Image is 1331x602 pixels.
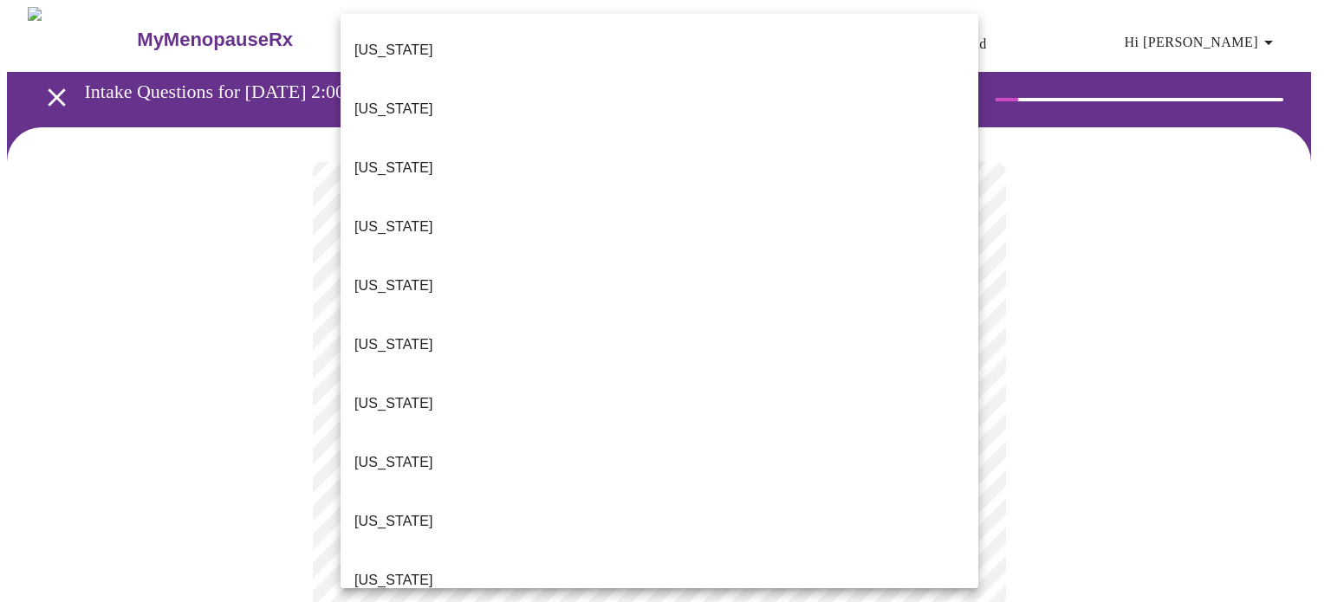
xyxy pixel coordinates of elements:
[354,570,433,591] p: [US_STATE]
[354,334,433,355] p: [US_STATE]
[354,275,433,296] p: [US_STATE]
[354,511,433,532] p: [US_STATE]
[354,452,433,473] p: [US_STATE]
[354,158,433,178] p: [US_STATE]
[354,393,433,414] p: [US_STATE]
[354,217,433,237] p: [US_STATE]
[354,40,433,61] p: [US_STATE]
[354,99,433,120] p: [US_STATE]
